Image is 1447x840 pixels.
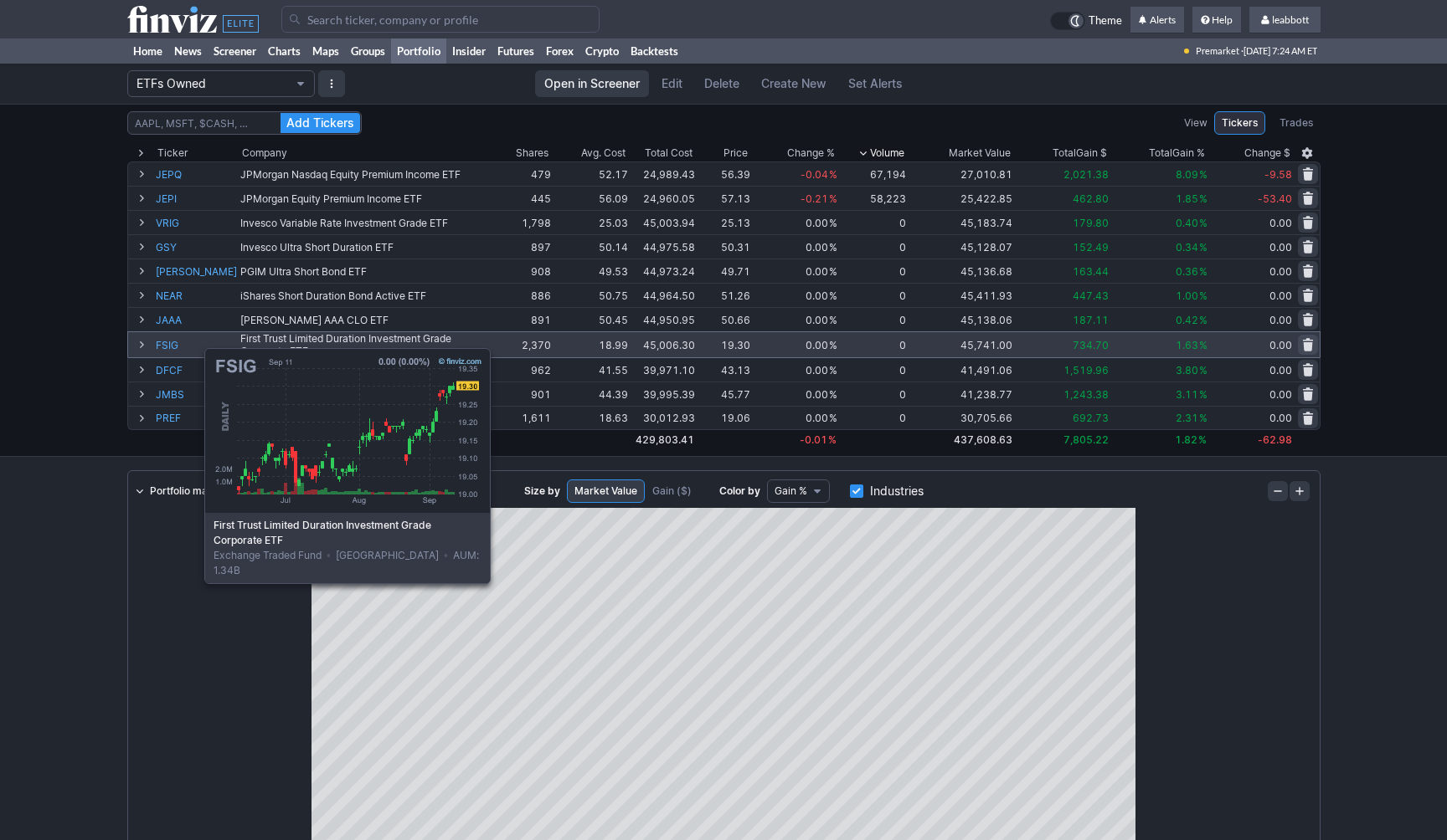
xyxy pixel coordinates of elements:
td: 901 [492,382,552,406]
span: 2,021.38 [1063,168,1109,181]
span: 8.09 [1175,168,1197,181]
td: 56.09 [552,186,629,210]
input: AAPL, MSFT, $CASH, … [127,111,362,135]
td: 0 [838,331,907,357]
a: Forex [540,38,579,64]
td: 58,223 [838,186,907,210]
td: 44,973.24 [629,259,696,283]
span: Create New [761,75,826,92]
span: Change % [787,145,835,161]
a: JMBS [156,382,237,406]
td: 41,238.77 [908,382,1014,406]
button: Data type [767,479,830,503]
a: JEPI [156,187,237,210]
td: 50.45 [552,307,629,331]
button: Portfolio [127,70,315,97]
a: Help [1192,7,1241,33]
span: -0.01 [800,433,827,446]
a: FSIG [156,332,237,357]
span: Total [1149,145,1172,161]
td: 44,950.95 [629,307,696,331]
td: 45,006.30 [629,331,696,357]
span: Total [1053,145,1076,161]
span: 163.44 [1073,265,1109,278]
span: % [1198,412,1207,424]
td: 39,995.39 [629,382,696,406]
td: 39,971.10 [629,357,696,382]
span: 0.00 [805,241,827,254]
td: 18.63 [552,406,629,430]
td: 45,741.00 [908,331,1014,357]
span: 447.43 [1073,289,1109,302]
span: 0.00 [1269,314,1292,326]
span: 462.80 [1073,192,1109,205]
span: 3.11 [1175,388,1197,401]
div: JPMorgan Equity Premium Income ETF [240,192,491,205]
span: % [828,217,837,229]
span: • [441,549,451,561]
img: chart.ashx [212,356,483,506]
td: 51.26 [696,283,751,307]
span: % [828,168,837,181]
span: 0.40 [1175,217,1197,229]
span: 1.82 [1175,433,1197,446]
a: Market Value [567,479,645,503]
span: % [828,241,837,254]
span: Size by [524,483,560,499]
span: 1,243.38 [1063,388,1109,401]
a: Trades [1272,111,1321,135]
td: 50.31 [696,234,751,259]
a: Charts [262,38,306,64]
label: View [1184,115,1208,131]
span: ETFs Owned [136,75,289,92]
span: 0.00 [805,289,827,302]
span: 7,805.22 [1063,433,1109,446]
span: % [1198,314,1207,326]
span: % [1198,265,1207,278]
label: Industries [850,479,924,503]
span: Trades [1280,115,1313,131]
span: 0.00 [805,265,827,278]
a: JEPQ [156,162,237,186]
a: Tickers [1214,111,1265,135]
td: 908 [492,259,552,283]
a: Set Alerts [839,70,912,97]
span: -0.21 [800,192,827,205]
a: Alerts [1130,7,1184,33]
td: 45,411.93 [908,283,1014,307]
a: Crypto [579,38,625,64]
td: 25.03 [552,210,629,234]
a: Portfolio map [128,479,220,503]
a: Groups [345,38,391,64]
td: 44,975.58 [629,234,696,259]
span: % [1198,192,1207,205]
td: 30,012.93 [629,406,696,430]
a: Home [127,38,168,64]
td: 52.17 [552,161,629,186]
span: -9.58 [1264,168,1292,181]
span: 0.42 [1175,314,1197,326]
td: 0 [838,259,907,283]
div: Company [242,145,287,161]
a: Portfolio [391,38,446,64]
a: Gain ($) [645,479,699,503]
b: First Trust Limited Duration Investment Grade Corporate ETF [214,518,481,548]
td: 24,960.05 [629,186,696,210]
span: -53.40 [1258,192,1292,205]
span: Gain % [775,483,807,499]
span: 0.00 [805,217,827,229]
td: 0 [838,283,907,307]
td: 45,003.94 [629,210,696,234]
span: % [828,339,837,351]
span: 0.00 [1269,289,1292,302]
td: 0 [838,210,907,234]
span: 0.00 [1269,339,1292,351]
span: % [1198,388,1207,401]
td: 45,138.06 [908,307,1014,331]
span: 734.70 [1073,339,1109,351]
div: Shares [516,145,548,161]
div: Invesco Variable Rate Investment Grade ETF [240,217,491,229]
span: Tickers [1222,115,1258,131]
span: Theme [1089,12,1122,30]
span: 1.00 [1175,289,1197,302]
